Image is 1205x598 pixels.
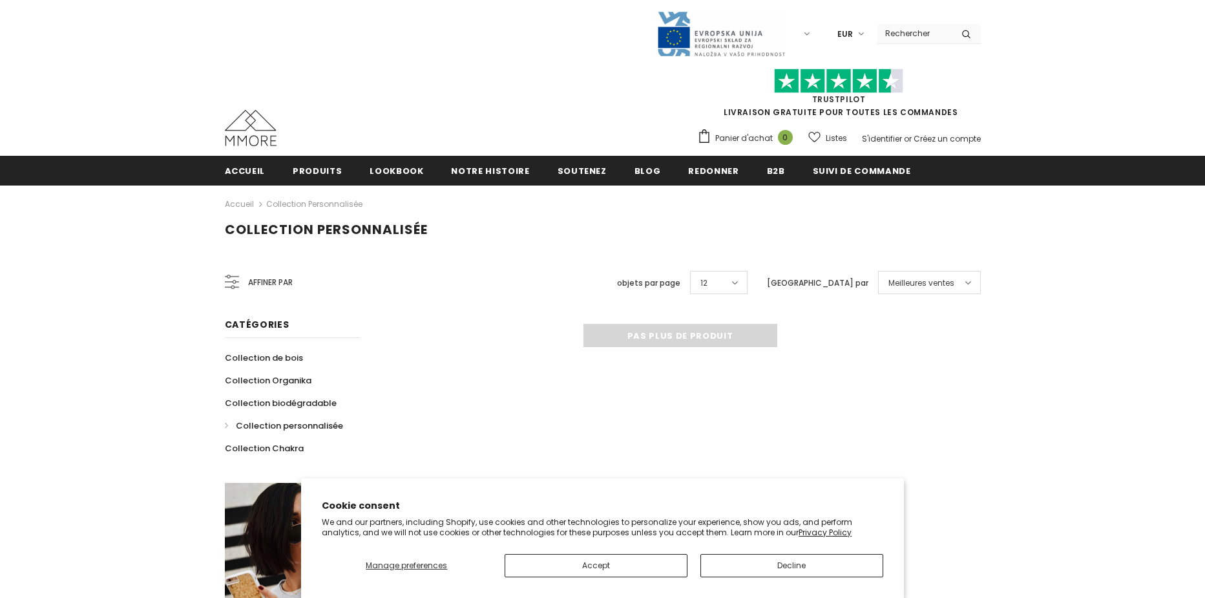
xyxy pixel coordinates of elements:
[370,165,423,177] span: Lookbook
[799,527,852,538] a: Privacy Policy
[767,277,868,290] label: [GEOGRAPHIC_DATA] par
[451,156,529,185] a: Notre histoire
[688,156,739,185] a: Redonner
[688,165,739,177] span: Redonner
[767,165,785,177] span: B2B
[558,165,607,177] span: soutenez
[767,156,785,185] a: B2B
[888,277,954,290] span: Meilleures ventes
[225,352,303,364] span: Collection de bois
[634,165,661,177] span: Blog
[813,156,911,185] a: Suivi de commande
[904,133,912,144] span: or
[225,442,304,454] span: Collection Chakra
[451,165,529,177] span: Notre histoire
[293,165,342,177] span: Produits
[322,554,491,577] button: Manage preferences
[656,10,786,58] img: Javni Razpis
[225,197,254,212] a: Accueil
[293,156,342,185] a: Produits
[225,156,266,185] a: Accueil
[225,369,311,392] a: Collection Organika
[837,28,853,41] span: EUR
[877,24,952,43] input: Search Site
[225,437,304,460] a: Collection Chakra
[697,129,799,148] a: Panier d'achat 0
[813,165,911,177] span: Suivi de commande
[225,374,311,387] span: Collection Organika
[248,275,293,290] span: Affiner par
[370,156,423,185] a: Lookbook
[236,420,343,432] span: Collection personnalisée
[322,499,883,513] h2: Cookie consent
[700,554,883,577] button: Decline
[225,220,428,239] span: Collection personnalisée
[778,130,793,145] span: 0
[700,277,707,290] span: 12
[697,74,981,118] span: LIVRAISON GRATUITE POUR TOUTES LES COMMANDES
[266,198,362,209] a: Collection personnalisée
[322,517,883,537] p: We and our partners, including Shopify, use cookies and other technologies to personalize your ex...
[914,133,981,144] a: Créez un compte
[225,392,337,414] a: Collection biodégradable
[617,277,680,290] label: objets par page
[225,414,343,437] a: Collection personnalisée
[808,127,847,149] a: Listes
[715,132,773,145] span: Panier d'achat
[826,132,847,145] span: Listes
[774,69,903,94] img: Faites confiance aux étoiles pilotes
[812,94,866,105] a: TrustPilot
[225,397,337,409] span: Collection biodégradable
[634,156,661,185] a: Blog
[225,318,289,331] span: Catégories
[656,28,786,39] a: Javni Razpis
[225,347,303,369] a: Collection de bois
[505,554,687,577] button: Accept
[558,156,607,185] a: soutenez
[225,165,266,177] span: Accueil
[862,133,902,144] a: S'identifier
[225,110,277,146] img: Cas MMORE
[366,560,447,571] span: Manage preferences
